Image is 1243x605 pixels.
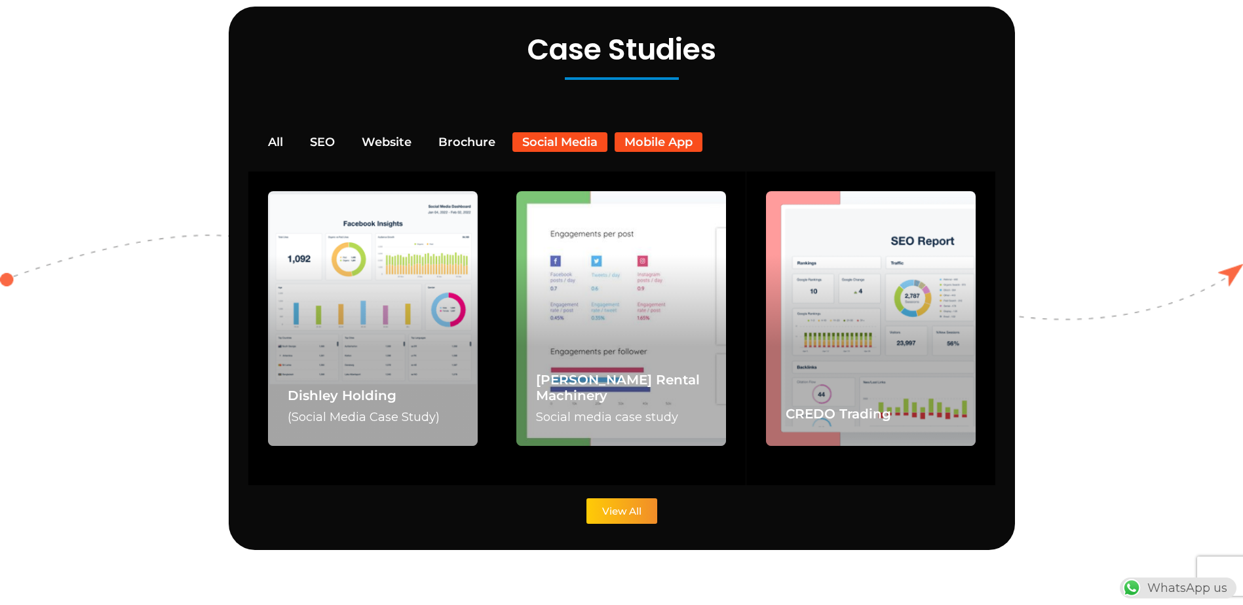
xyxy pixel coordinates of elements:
div: WhatsApp us [1120,577,1236,598]
button: Brochure [429,132,505,152]
span: View All [602,506,641,516]
button: Social Media [512,132,607,152]
button: Mobile App [615,132,702,152]
h2: Case Studies [242,33,1002,67]
a: CREDO Trading [786,406,891,422]
p: Social media case study [536,408,706,426]
img: WhatsApp [1121,577,1142,598]
a: Dishley Holding [288,388,396,403]
button: SEO [300,132,345,152]
a: WhatsAppWhatsApp us [1120,581,1236,595]
p: (Social Media Case Study) [288,408,440,426]
button: Website [352,132,421,152]
button: All [258,132,293,152]
a: View All [586,498,657,524]
a: [PERSON_NAME] Rental Machinery [536,372,700,403]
